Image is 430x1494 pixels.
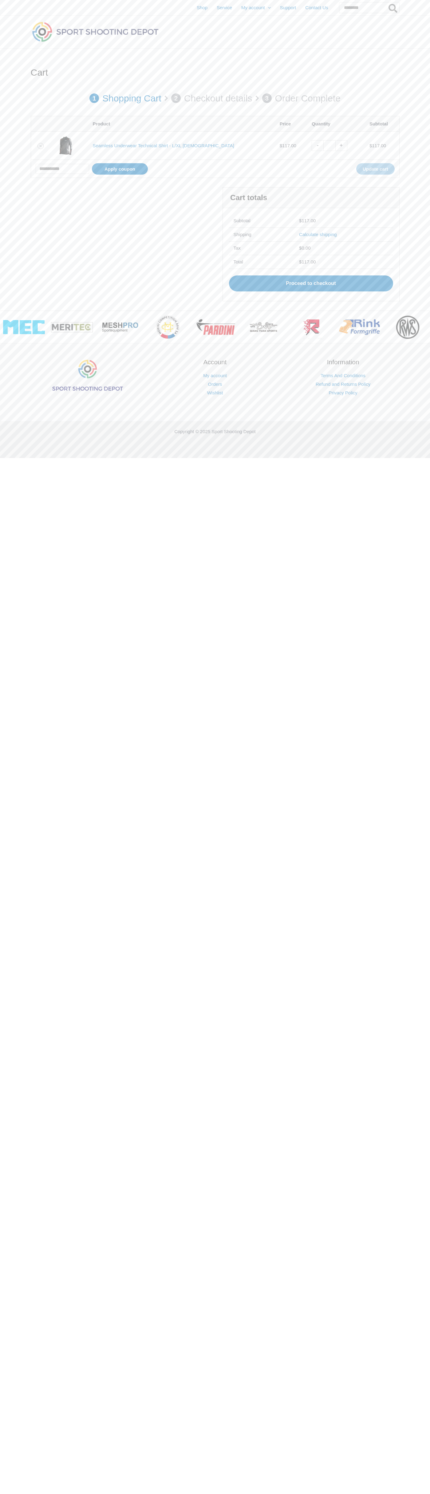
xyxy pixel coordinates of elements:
input: Product quantity [323,140,335,151]
a: Proceed to checkout [229,275,393,291]
a: Seamless Underwear Technical Shirt - L/XL [DEMOGRAPHIC_DATA] [93,143,234,148]
h1: Cart [31,67,400,78]
span: $ [299,259,302,264]
th: Price [275,116,307,131]
h2: Cart totals [223,188,399,208]
a: Wishlist [207,390,223,395]
p: Checkout details [184,90,252,107]
aside: Footer Widget 1 [31,357,144,407]
h2: Information [287,357,400,367]
span: $ [369,143,372,148]
a: Remove Seamless Underwear Technical Shirt - L/XL Female from cart [37,143,44,149]
nav: Account [159,371,271,397]
th: Product [88,116,275,131]
bdi: 117.00 [299,259,316,264]
h2: Account [159,357,271,367]
span: $ [299,218,302,223]
th: Subtotal [365,116,399,131]
a: Calculate shipping [299,232,337,237]
button: Search [387,2,399,13]
th: Tax [229,241,295,255]
p: Copyright © 2025 Sport Shooting Depot [31,427,400,436]
th: Shipping [229,227,295,241]
aside: Footer Widget 3 [287,357,400,397]
a: My account [203,373,227,378]
img: Seamless Underwear Technical Shirt [55,135,76,156]
a: + [336,140,347,151]
button: Apply coupon [92,163,148,175]
span: $ [280,143,282,148]
aside: Footer Widget 2 [159,357,271,397]
a: Orders [208,381,222,387]
th: Total [229,255,295,269]
span: 2 [171,93,181,103]
p: Shopping Cart [102,90,161,107]
bdi: 117.00 [299,218,316,223]
a: - [312,140,323,151]
bdi: 0.00 [299,245,311,251]
a: 1 Shopping Cart [89,90,161,107]
bdi: 117.00 [280,143,296,148]
nav: Information [287,371,400,397]
span: $ [299,245,302,251]
img: Sport Shooting Depot [31,20,160,43]
th: Subtotal [229,214,295,228]
a: 2 Checkout details [171,90,252,107]
a: Terms And Conditions [321,373,365,378]
th: Quantity [307,116,365,131]
span: 1 [89,93,99,103]
a: Privacy Policy [329,390,357,395]
a: Refund and Returns Policy [316,381,370,387]
button: Update cart [356,163,395,175]
bdi: 117.00 [369,143,386,148]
